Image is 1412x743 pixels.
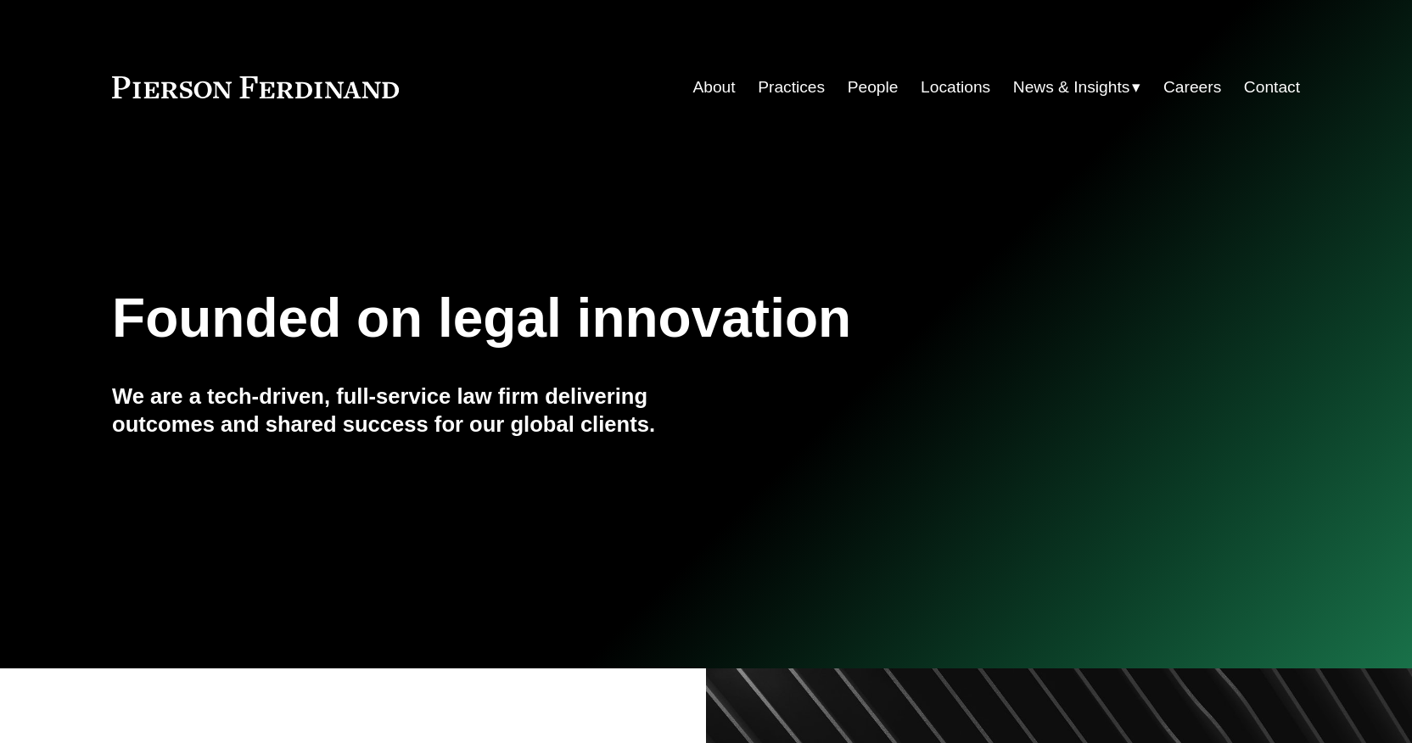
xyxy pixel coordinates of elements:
[1013,71,1141,103] a: folder dropdown
[692,71,735,103] a: About
[112,383,706,438] h4: We are a tech-driven, full-service law firm delivering outcomes and shared success for our global...
[1013,73,1130,103] span: News & Insights
[1244,71,1300,103] a: Contact
[758,71,825,103] a: Practices
[1163,71,1221,103] a: Careers
[112,288,1102,349] h1: Founded on legal innovation
[848,71,899,103] a: People
[921,71,990,103] a: Locations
